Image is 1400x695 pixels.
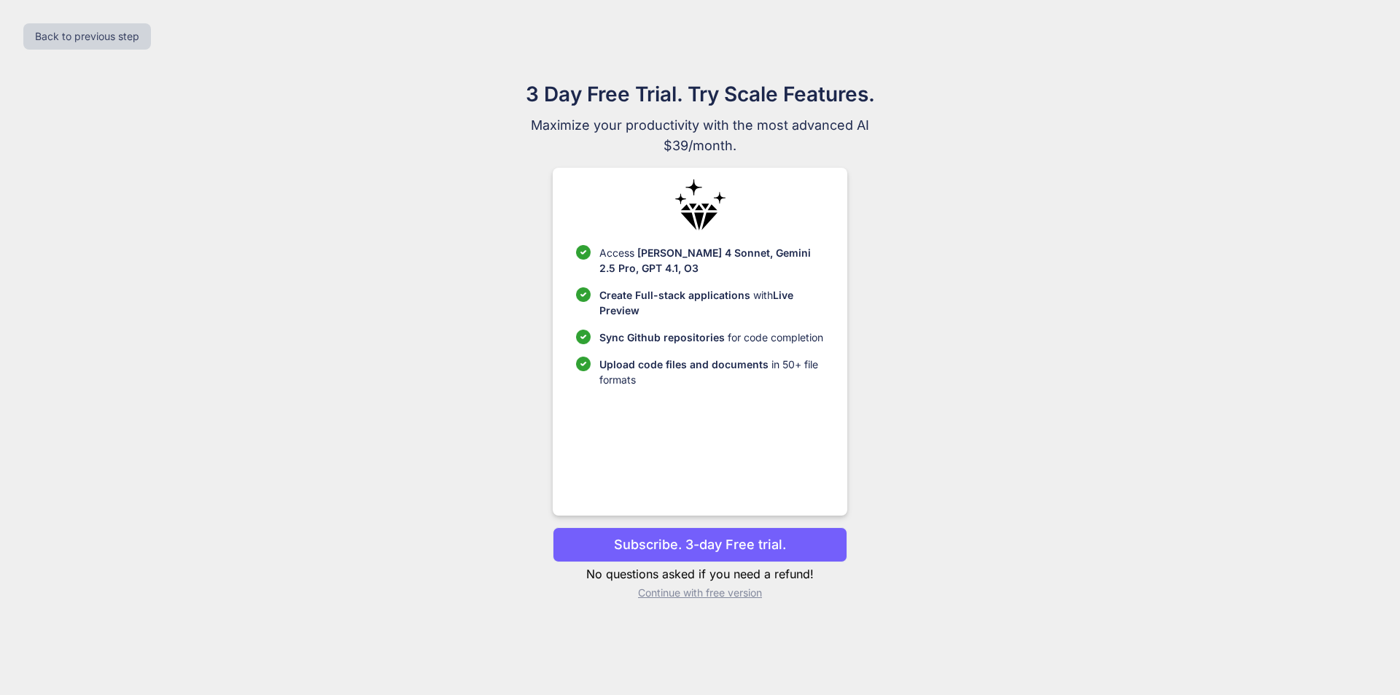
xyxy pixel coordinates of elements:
span: Maximize your productivity with the most advanced AI [455,115,945,136]
span: $39/month. [455,136,945,156]
span: [PERSON_NAME] 4 Sonnet, Gemini 2.5 Pro, GPT 4.1, O3 [599,246,811,274]
p: Continue with free version [553,586,847,600]
p: for code completion [599,330,823,345]
img: checklist [576,245,591,260]
p: No questions asked if you need a refund! [553,565,847,583]
img: checklist [576,357,591,371]
img: checklist [576,330,591,344]
button: Subscribe. 3-day Free trial. [553,527,847,562]
p: with [599,287,823,318]
img: checklist [576,287,591,302]
h1: 3 Day Free Trial. Try Scale Features. [455,79,945,109]
p: Access [599,245,823,276]
button: Back to previous step [23,23,151,50]
span: Upload code files and documents [599,358,769,370]
span: Create Full-stack applications [599,289,753,301]
p: Subscribe. 3-day Free trial. [614,535,786,554]
span: Sync Github repositories [599,331,725,343]
p: in 50+ file formats [599,357,823,387]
